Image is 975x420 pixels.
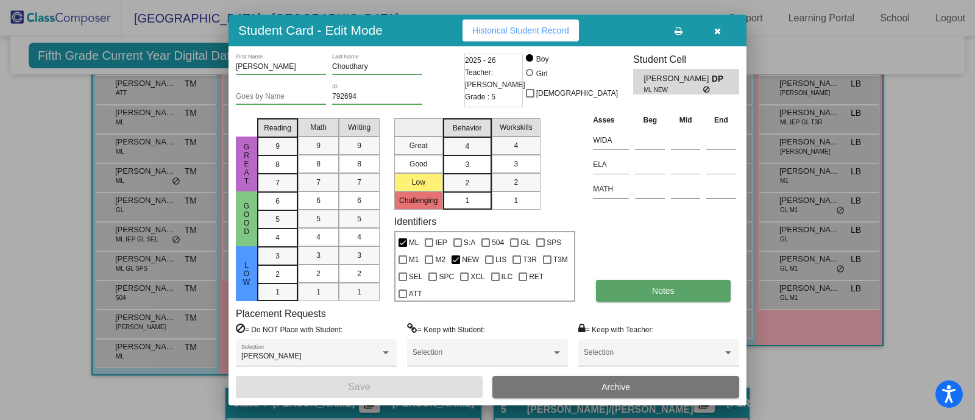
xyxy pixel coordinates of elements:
[409,235,419,250] span: ML
[536,68,548,79] div: Girl
[465,141,469,152] span: 4
[593,131,629,149] input: assessment
[241,202,252,236] span: Good
[316,268,321,279] span: 2
[316,250,321,261] span: 3
[590,113,632,127] th: Asses
[357,140,361,151] span: 9
[465,159,469,170] span: 3
[712,73,729,85] span: DP
[520,235,530,250] span: GL
[465,195,469,206] span: 1
[633,54,739,65] h3: Student Cell
[643,85,703,94] span: ML NEW
[463,20,579,41] button: Historical Student Record
[703,113,739,127] th: End
[275,141,280,152] span: 9
[514,140,518,151] span: 4
[472,26,569,35] span: Historical Student Record
[275,159,280,170] span: 8
[275,232,280,243] span: 4
[275,287,280,297] span: 1
[241,261,252,287] span: Low
[357,250,361,261] span: 3
[409,287,422,301] span: ATT
[316,213,321,224] span: 5
[523,252,537,267] span: T3R
[409,252,419,267] span: M1
[465,91,495,103] span: Grade : 5
[241,352,302,360] span: [PERSON_NAME]
[514,158,518,169] span: 3
[316,158,321,169] span: 8
[236,93,326,101] input: goes by name
[547,235,561,250] span: SPS
[593,155,629,174] input: assessment
[502,269,513,284] span: ILC
[500,122,533,133] span: Workskills
[492,235,504,250] span: 504
[264,123,291,133] span: Reading
[357,232,361,243] span: 4
[453,123,481,133] span: Behavior
[632,113,668,127] th: Beg
[357,158,361,169] span: 8
[601,382,630,392] span: Archive
[465,177,469,188] span: 2
[316,177,321,188] span: 7
[465,54,496,66] span: 2025 - 26
[236,323,342,335] label: = Do NOT Place with Student:
[536,86,618,101] span: [DEMOGRAPHIC_DATA]
[316,232,321,243] span: 4
[470,269,484,284] span: XCL
[514,177,518,188] span: 2
[316,195,321,206] span: 6
[316,140,321,151] span: 9
[348,122,370,133] span: Writing
[241,143,252,185] span: Great
[275,214,280,225] span: 5
[553,252,568,267] span: T3M
[652,286,675,296] span: Notes
[310,122,327,133] span: Math
[357,195,361,206] span: 6
[409,269,423,284] span: SEL
[439,269,454,284] span: SPC
[275,177,280,188] span: 7
[275,269,280,280] span: 2
[332,93,422,101] input: Enter ID
[514,195,518,206] span: 1
[357,213,361,224] span: 5
[238,23,383,38] h3: Student Card - Edit Mode
[394,216,436,227] label: Identifiers
[643,73,711,85] span: [PERSON_NAME]
[348,382,370,392] span: Save
[316,287,321,297] span: 1
[236,308,326,319] label: Placement Requests
[492,376,739,398] button: Archive
[357,287,361,297] span: 1
[465,66,525,91] span: Teacher: [PERSON_NAME]
[357,268,361,279] span: 2
[495,252,506,267] span: LIS
[578,323,654,335] label: = Keep with Teacher:
[357,177,361,188] span: 7
[529,269,544,284] span: RET
[536,54,549,65] div: Boy
[464,235,475,250] span: S:A
[668,113,703,127] th: Mid
[275,196,280,207] span: 6
[596,280,730,302] button: Notes
[435,252,445,267] span: M2
[593,180,629,198] input: assessment
[236,376,483,398] button: Save
[462,252,479,267] span: NEW
[435,235,447,250] span: IEP
[407,323,485,335] label: = Keep with Student:
[275,251,280,262] span: 3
